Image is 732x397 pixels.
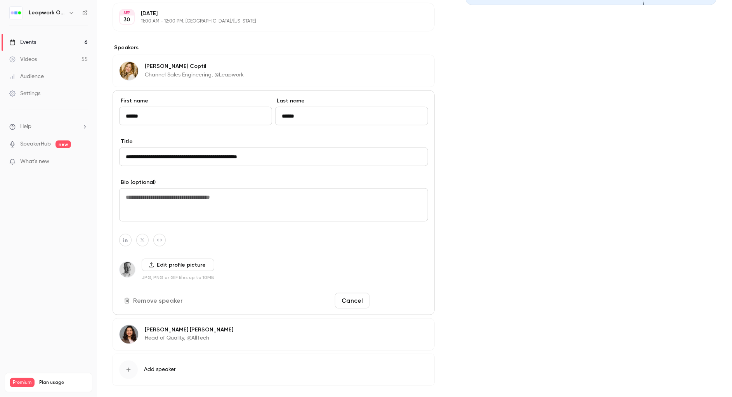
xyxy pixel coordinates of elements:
div: Events [9,38,36,46]
button: Remove speaker [119,293,189,309]
label: First name [119,97,272,105]
button: Save changes [373,293,428,309]
label: Title [119,138,428,146]
span: new [56,140,71,148]
p: [PERSON_NAME] [PERSON_NAME] [145,326,233,334]
div: Videos [9,55,37,63]
p: JPG, PNG or GIF files up to 10MB [142,274,214,281]
img: Alex Coptil [120,62,138,80]
a: SpeakerHub [20,140,51,148]
p: Head of Quality, @AllTech [145,335,233,342]
h6: Leapwork Online Event [29,9,65,17]
label: Last name [275,97,428,105]
p: [DATE] [141,10,394,17]
label: Bio (optional) [119,179,428,186]
p: Channel Sales Engineering, @Leapwork [145,71,244,79]
img: Andrew Alpert [120,262,135,277]
span: What's new [20,158,49,166]
img: Leapwork Online Event [10,7,22,19]
label: Edit profile picture [142,259,214,271]
div: Alex Coptil[PERSON_NAME] CoptilChannel Sales Engineering, @Leapwork [113,55,435,87]
div: SEP [120,10,134,16]
li: help-dropdown-opener [9,123,88,131]
div: Audience [9,73,44,80]
label: Speakers [113,44,435,52]
span: Add speaker [144,366,176,374]
img: Maria Arreaza [120,325,138,344]
button: Cancel [335,293,369,309]
div: Settings [9,90,40,97]
p: [PERSON_NAME] Coptil [145,62,244,70]
span: Help [20,123,31,131]
p: 11:00 AM - 12:00 PM, [GEOGRAPHIC_DATA]/[US_STATE] [141,18,394,24]
span: Premium [10,378,35,387]
span: Plan usage [39,380,87,386]
button: Add speaker [113,354,435,386]
iframe: Noticeable Trigger [78,158,88,165]
div: Maria Arreaza[PERSON_NAME] [PERSON_NAME]Head of Quality, @AllTech [113,318,435,351]
p: 30 [124,16,130,24]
